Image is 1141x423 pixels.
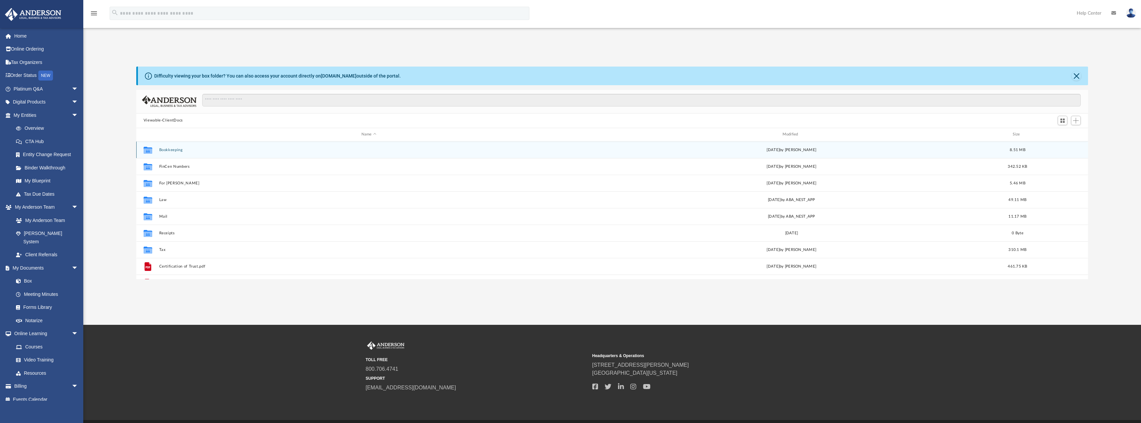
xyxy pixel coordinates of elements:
[9,227,85,248] a: [PERSON_NAME] System
[3,8,63,21] img: Anderson Advisors Platinum Portal
[1004,131,1031,137] div: Size
[9,122,88,135] a: Overview
[366,366,398,372] a: 800.706.4741
[582,147,1001,153] div: [DATE] by [PERSON_NAME]
[9,366,85,380] a: Resources
[366,341,406,350] img: Anderson Advisors Platinum Portal
[90,9,98,17] i: menu
[1072,71,1081,81] button: Close
[9,187,88,201] a: Tax Due Dates
[202,94,1081,106] input: Search files and folders
[72,108,85,122] span: arrow_drop_down
[9,314,85,327] a: Notarize
[139,131,156,137] div: id
[582,180,1001,186] div: [DATE] by [PERSON_NAME]
[136,141,1088,279] div: grid
[1008,164,1027,168] span: 342.52 KB
[9,288,85,301] a: Meeting Minutes
[5,82,88,96] a: Platinum Q&Aarrow_drop_down
[9,161,88,174] a: Binder Walkthrough
[366,357,588,363] small: TOLL FREE
[72,327,85,341] span: arrow_drop_down
[582,213,1001,219] div: [DATE] by ABA_NEST_APP
[592,370,678,376] a: [GEOGRAPHIC_DATA][US_STATE]
[72,82,85,96] span: arrow_drop_down
[366,375,588,381] small: SUPPORT
[1071,116,1081,125] button: Add
[582,230,1001,236] div: [DATE]
[1012,231,1023,235] span: 0 Byte
[111,9,119,16] i: search
[5,393,88,406] a: Events Calendar
[1008,198,1026,201] span: 49.11 MB
[90,13,98,17] a: menu
[159,164,579,168] button: FinCen Numbers
[9,353,82,367] a: Video Training
[38,71,53,81] div: NEW
[321,73,356,79] a: [DOMAIN_NAME]
[159,147,579,152] button: Bookkeeping
[5,261,85,275] a: My Documentsarrow_drop_down
[592,353,814,359] small: Headquarters & Operations
[72,380,85,393] span: arrow_drop_down
[9,135,88,148] a: CTA Hub
[1058,116,1068,125] button: Switch to Grid View
[159,181,579,185] button: For [PERSON_NAME]
[9,248,85,262] a: Client Referrals
[159,131,578,137] div: Name
[1008,264,1027,268] span: 461.75 KB
[9,301,82,314] a: Forms Library
[582,263,1001,269] div: [DATE] by [PERSON_NAME]
[5,43,88,56] a: Online Ordering
[159,231,579,235] button: Receipts
[1034,131,1080,137] div: id
[1008,214,1026,218] span: 11.17 MB
[1010,148,1025,151] span: 8.51 MB
[1126,8,1136,18] img: User Pic
[72,261,85,275] span: arrow_drop_down
[592,362,689,368] a: [STREET_ADDRESS][PERSON_NAME]
[159,264,579,268] button: Certification of Trust.pdf
[159,247,579,252] button: Tax
[9,174,85,188] a: My Blueprint
[5,56,88,69] a: Tax Organizers
[9,340,85,353] a: Courses
[5,201,85,214] a: My Anderson Teamarrow_drop_down
[1010,181,1025,185] span: 5.46 MB
[5,327,85,340] a: Online Learningarrow_drop_down
[159,197,579,202] button: Law
[5,29,88,43] a: Home
[5,69,88,83] a: Order StatusNEW
[154,73,401,80] div: Difficulty viewing your box folder? You can also access your account directly on outside of the p...
[1008,248,1026,251] span: 310.1 MB
[582,247,1001,253] div: [DATE] by [PERSON_NAME]
[72,201,85,214] span: arrow_drop_down
[5,108,88,122] a: My Entitiesarrow_drop_down
[72,96,85,109] span: arrow_drop_down
[9,148,88,161] a: Entity Change Request
[5,380,88,393] a: Billingarrow_drop_down
[5,96,88,109] a: Digital Productsarrow_drop_down
[366,385,456,390] a: [EMAIL_ADDRESS][DOMAIN_NAME]
[582,197,1001,203] div: [DATE] by ABA_NEST_APP
[144,117,183,123] button: Viewable-ClientDocs
[9,275,82,288] a: Box
[159,214,579,218] button: Mail
[582,163,1001,169] div: [DATE] by [PERSON_NAME]
[581,131,1001,137] div: Modified
[9,214,82,227] a: My Anderson Team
